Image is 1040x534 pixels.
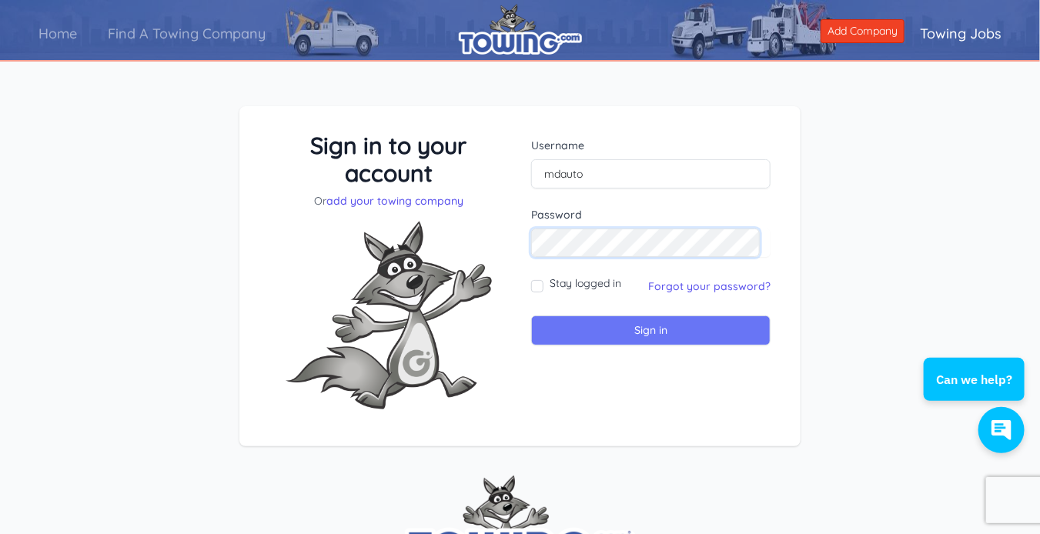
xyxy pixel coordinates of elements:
[648,279,771,293] a: Forgot your password?
[531,138,771,153] label: Username
[531,207,771,222] label: Password
[269,193,509,209] p: Or
[273,209,504,422] img: Fox-Excited.png
[905,12,1017,55] a: Towing Jobs
[269,132,509,187] h3: Sign in to your account
[326,194,463,208] a: add your towing company
[531,315,771,345] input: Sign in
[92,12,281,55] a: Find A Towing Company
[912,315,1040,469] iframe: Conversations
[821,19,905,43] a: Add Company
[459,4,582,55] img: logo.png
[550,275,621,291] label: Stay logged in
[23,12,92,55] a: Home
